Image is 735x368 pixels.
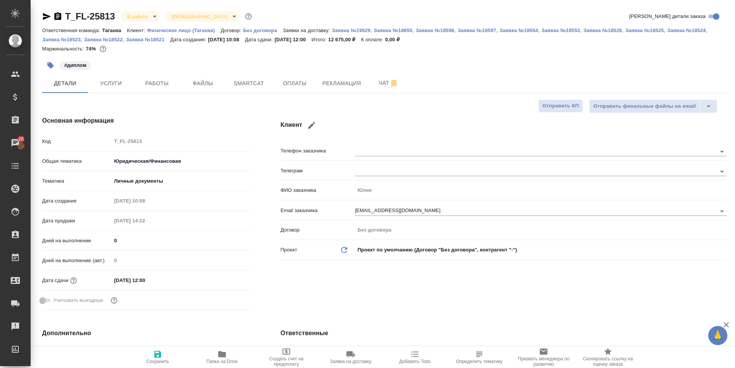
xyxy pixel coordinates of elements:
[170,37,208,42] p: Дата создания:
[625,27,664,34] button: Заявка №18525
[169,13,229,20] button: [DEMOGRAPHIC_DATA]
[330,359,371,364] span: Заявка на доставку
[243,11,253,21] button: Доп статусы указывают на важность/срочность заказа
[42,257,111,264] p: Дней на выполнение (авт.)
[516,356,571,367] span: Призвать менеджера по развитию
[42,237,111,245] p: Дней на выполнение
[361,37,385,42] p: К оплате:
[496,28,500,33] p: ,
[454,28,458,33] p: ,
[122,37,126,42] p: ,
[245,37,274,42] p: Дата сдачи:
[42,37,81,42] p: Заявка №18523
[111,215,178,226] input: Пустое поле
[126,37,170,42] p: Заявка №18521
[42,217,111,225] p: Дата продажи
[589,99,700,113] button: Отправить финальные файлы на email
[53,12,62,21] button: Скопировать ссылку
[42,177,111,185] p: Тематика
[383,347,447,368] button: Добавить Todo
[542,102,579,110] span: Отправить КП
[111,255,250,266] input: Пустое поле
[332,28,371,33] p: Заявка №19929
[625,28,664,33] p: Заявка №18525
[456,359,502,364] span: Определить тематику
[283,28,332,33] p: Заявки на доставку:
[538,28,542,33] p: ,
[243,27,283,33] a: Без договора
[259,356,314,367] span: Создать счет на предоплату
[42,197,111,205] p: Дата создания
[111,136,250,147] input: Пустое поле
[538,99,583,113] button: Отправить КП
[500,28,538,33] p: Заявка №18554
[230,79,267,88] span: Smartcat
[14,135,28,143] span: 26
[332,27,371,34] button: Заявка №19929
[42,28,102,33] p: Ответственная команда:
[126,347,190,368] button: Сохранить
[457,28,496,33] p: Заявка №18597
[589,99,717,113] div: split button
[274,37,312,42] p: [DATE] 12:00
[86,46,98,52] p: 74%
[206,359,238,364] span: Папка на Drive
[328,37,361,42] p: 12 675,00 ₽
[711,327,724,344] span: 🙏
[583,28,622,33] p: Заявка №18526
[664,28,667,33] p: ,
[416,28,454,33] p: Заявка №18598
[42,46,86,52] p: Маржинальность:
[717,146,727,157] button: Open
[580,28,583,33] p: ,
[322,79,361,88] span: Рекламация
[111,275,178,286] input: ✎ Введи что-нибудь
[370,78,407,88] span: Чат
[93,79,129,88] span: Услуги
[190,347,254,368] button: Папка на Drive
[281,207,355,214] p: Email заказчика
[42,157,111,165] p: Общая тематика
[42,329,250,338] h4: Дополнительно
[416,27,454,34] button: Заявка №18598
[127,28,147,33] p: Клиент:
[281,226,355,234] p: Договор
[371,28,374,33] p: ,
[147,27,221,33] a: Физическое лицо (Таганка)
[208,37,245,42] p: [DATE] 10:08
[389,79,399,88] svg: Отписаться
[399,359,431,364] span: Добавить Todo
[111,155,250,168] div: Юридическая/Финансовая
[706,28,709,33] p: ,
[125,13,150,20] button: В работе
[111,195,178,206] input: Пустое поле
[281,167,355,175] p: Телеграм
[622,28,626,33] p: ,
[281,186,355,194] p: ФИО заказчика
[576,347,640,368] button: Скопировать ссылку на оценку заказа
[102,28,127,33] p: Таганка
[312,37,328,42] p: Итого:
[541,28,580,33] p: Заявка №18553
[385,37,405,42] p: 0,00 ₽
[355,185,727,196] input: Пустое поле
[42,277,69,284] p: Дата сдачи
[583,27,622,34] button: Заявка №18526
[254,347,318,368] button: Создать счет на предоплату
[593,102,696,111] span: Отправить финальные файлы на email
[84,37,123,42] p: Заявка №18522
[220,28,243,33] p: Договор:
[53,297,103,304] span: Учитывать выходные
[708,326,727,345] button: 🙏
[69,276,78,285] button: Если добавить услуги и заполнить их объемом, то дата рассчитается автоматически
[147,28,221,33] p: Физическое лицо (Таганка)
[717,166,727,177] button: Open
[355,243,727,256] div: Проект по умолчанию (Договор "Без договора", контрагент "-")
[541,27,580,34] button: Заявка №18553
[84,36,123,44] button: Заявка №18522
[146,359,169,364] span: Сохранить
[42,57,59,74] button: Добавить тэг
[281,116,727,135] h4: Клиент
[281,329,727,338] h4: Ответственные
[185,79,221,88] span: Файлы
